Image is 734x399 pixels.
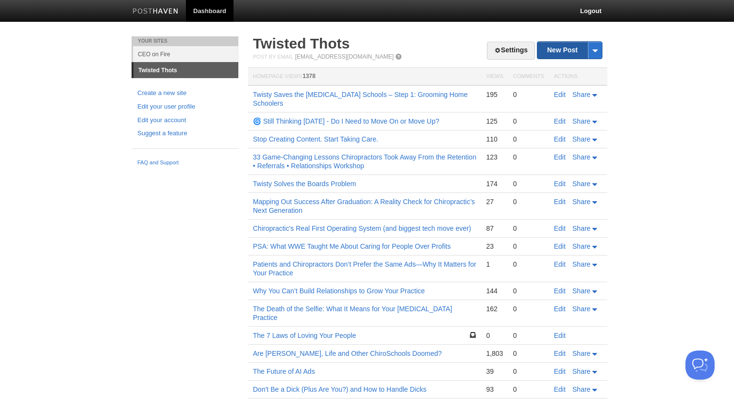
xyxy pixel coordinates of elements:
[137,115,233,126] a: Edit your account
[295,53,394,60] a: [EMAIL_ADDRESS][DOMAIN_NAME]
[133,46,238,62] a: CEO on Fire
[554,367,566,375] a: Edit
[554,305,566,313] a: Edit
[253,305,452,321] a: The Death of the Selfie: What It Means for Your [MEDICAL_DATA] Practice
[572,350,590,357] span: Share
[554,287,566,295] a: Edit
[572,242,590,250] span: Share
[486,224,503,233] div: 87
[253,224,471,232] a: Chiropractic's Real First Operating System (and biggest tech move ever)
[133,8,179,16] img: Posthaven-bar
[253,367,315,375] a: The Future of AI Ads
[572,367,590,375] span: Share
[486,117,503,126] div: 125
[554,242,566,250] a: Edit
[253,198,475,214] a: Mapping Out Success After Graduation: A Reality Check for Chiropractic’s Next Generation
[137,102,233,112] a: Edit your user profile
[486,242,503,251] div: 23
[253,242,450,250] a: PSA: What WWE Taught Me About Caring for People Over Profits
[554,180,566,188] a: Edit
[537,42,602,59] a: New Post
[513,304,544,313] div: 0
[486,385,503,394] div: 93
[572,198,590,206] span: Share
[513,260,544,269] div: 0
[253,153,476,170] a: 33 Game-Changing Lessons Chiropractors Took Away From the Retention • Referrals • Relationships W...
[572,91,590,98] span: Share
[486,153,503,161] div: 123
[572,135,590,143] span: Share
[253,91,467,107] a: Twisty Saves the [MEDICAL_DATA] Schools – Step 1: Grooming Home Schoolers
[486,331,503,340] div: 0
[486,135,503,144] div: 110
[549,68,607,86] th: Actions
[253,117,439,125] a: 🌀 Still Thinking [DATE] - Do I Need to Move On or Move Up?
[572,260,590,268] span: Share
[554,224,566,232] a: Edit
[513,179,544,188] div: 0
[486,90,503,99] div: 195
[572,224,590,232] span: Share
[513,349,544,358] div: 0
[554,135,566,143] a: Edit
[486,260,503,269] div: 1
[572,305,590,313] span: Share
[508,68,549,86] th: Comments
[572,153,590,161] span: Share
[253,350,442,357] a: Are [PERSON_NAME], Life and Other ChiroSchools Doomed?
[486,349,503,358] div: 1,803
[253,135,378,143] a: Stop Creating Content. Start Taking Care.
[513,385,544,394] div: 0
[685,351,715,380] iframe: Help Scout Beacon - Open
[554,385,566,393] a: Edit
[513,90,544,99] div: 0
[302,73,316,80] span: 1378
[137,159,233,167] a: FAQ and Support
[513,331,544,340] div: 0
[253,54,293,60] span: Post by Email
[513,135,544,144] div: 0
[513,242,544,251] div: 0
[248,68,481,86] th: Homepage Views
[253,180,356,188] a: Twisty Solves the Boards Problem
[132,36,238,46] li: Your Sites
[486,304,503,313] div: 162
[572,287,590,295] span: Share
[513,224,544,233] div: 0
[554,350,566,357] a: Edit
[133,63,238,78] a: Twisted Thots
[253,332,356,339] a: The 7 Laws of Loving Your People
[253,385,427,393] a: Don't Be a Dick (Plus Are You?) and How to Handle Dicks
[513,287,544,295] div: 0
[513,117,544,126] div: 0
[513,153,544,161] div: 0
[487,42,535,60] a: Settings
[513,197,544,206] div: 0
[137,88,233,98] a: Create a new site
[554,91,566,98] a: Edit
[486,367,503,376] div: 39
[137,128,233,139] a: Suggest a feature
[572,180,590,188] span: Share
[253,287,425,295] a: Why You Can’t Build Relationships to Grow Your Practice
[486,197,503,206] div: 27
[554,117,566,125] a: Edit
[253,35,350,51] a: Twisted Thots
[486,287,503,295] div: 144
[572,117,590,125] span: Share
[481,68,508,86] th: Views
[554,153,566,161] a: Edit
[554,260,566,268] a: Edit
[486,179,503,188] div: 174
[253,260,476,277] a: Patients and Chiropractors Don’t Prefer the Same Ads—Why It Matters for Your Practice
[554,198,566,206] a: Edit
[554,332,566,339] a: Edit
[572,385,590,393] span: Share
[513,367,544,376] div: 0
